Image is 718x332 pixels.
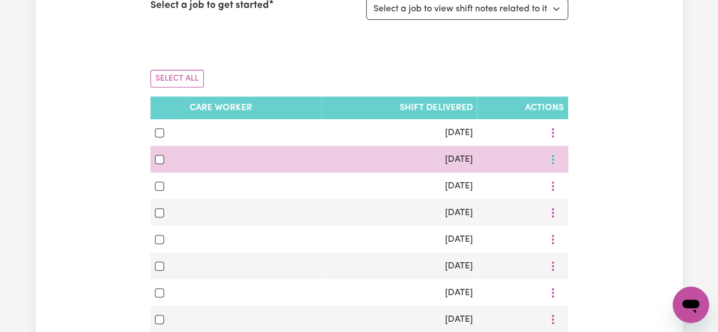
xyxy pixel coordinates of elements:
th: Shift delivered [321,96,477,119]
button: More options [542,124,564,141]
iframe: Button to launch messaging window [673,287,709,323]
td: [DATE] [321,226,477,253]
button: More options [542,204,564,221]
th: Actions [477,96,568,119]
td: [DATE] [321,253,477,279]
button: More options [542,230,564,248]
button: More options [542,257,564,275]
button: More options [542,177,564,195]
button: More options [542,284,564,301]
span: Care Worker [190,103,252,112]
td: [DATE] [321,173,477,199]
td: [DATE] [321,199,477,226]
td: [DATE] [321,119,477,146]
button: More options [542,150,564,168]
td: [DATE] [321,279,477,306]
button: More options [542,310,564,328]
td: [DATE] [321,146,477,173]
button: Select All [150,70,204,87]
